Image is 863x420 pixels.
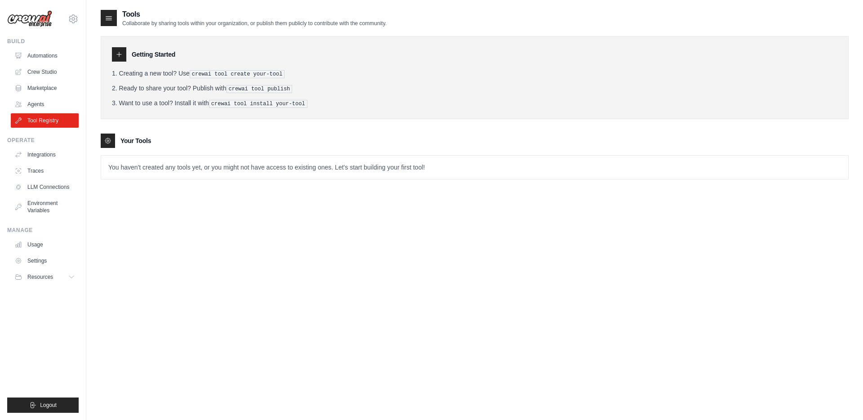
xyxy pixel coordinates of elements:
[27,273,53,281] span: Resources
[7,398,79,413] button: Logout
[7,10,52,27] img: Logo
[122,9,387,20] h2: Tools
[101,156,848,179] p: You haven't created any tools yet, or you might not have access to existing ones. Let's start bui...
[11,147,79,162] a: Integrations
[209,100,307,108] pre: crewai tool install your-tool
[7,137,79,144] div: Operate
[11,164,79,178] a: Traces
[11,196,79,218] a: Environment Variables
[40,402,57,409] span: Logout
[7,38,79,45] div: Build
[11,49,79,63] a: Automations
[11,97,79,112] a: Agents
[7,227,79,234] div: Manage
[132,50,175,59] h3: Getting Started
[11,81,79,95] a: Marketplace
[112,69,837,78] li: Creating a new tool? Use
[11,113,79,128] a: Tool Registry
[11,65,79,79] a: Crew Studio
[11,270,79,284] button: Resources
[11,237,79,252] a: Usage
[227,85,293,93] pre: crewai tool publish
[120,136,151,145] h3: Your Tools
[11,180,79,194] a: LLM Connections
[112,84,837,93] li: Ready to share your tool? Publish with
[112,98,837,108] li: Want to use a tool? Install it with
[190,70,285,78] pre: crewai tool create your-tool
[122,20,387,27] p: Collaborate by sharing tools within your organization, or publish them publicly to contribute wit...
[11,254,79,268] a: Settings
